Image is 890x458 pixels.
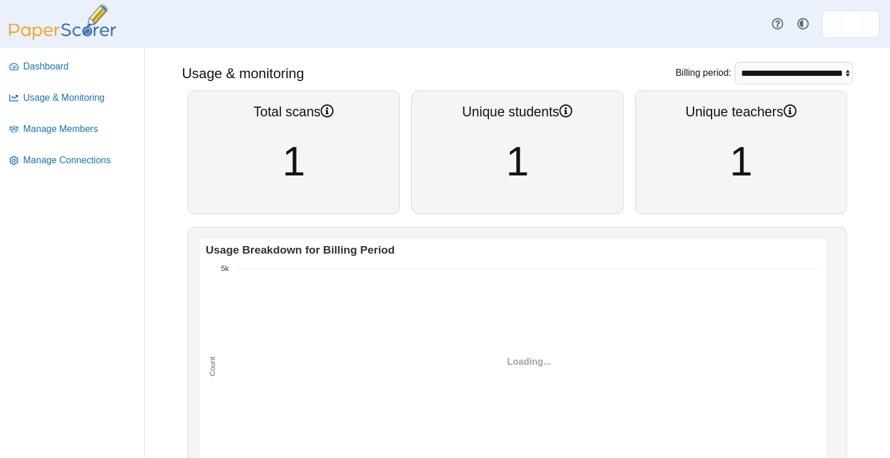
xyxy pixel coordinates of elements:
[822,10,880,38] a: ps.Cr07iTQyhowsecUX
[5,115,141,143] a: Manage Members
[221,264,229,273] text: 5k
[23,123,136,135] span: Manage Members
[23,91,136,104] span: Usage & Monitoring
[5,32,121,42] a: PaperScorer
[647,133,835,190] div: 1
[5,84,141,112] a: Usage & Monitoring
[5,53,141,80] a: Dashboard
[23,154,136,167] span: Manage Connections
[676,62,735,84] div: Billing period:
[424,102,611,121] div: Unique students
[206,244,395,256] text: Usage Breakdown for Billing Period
[647,102,835,121] div: Unique teachers
[5,146,141,174] a: Manage Connections
[424,133,611,190] div: 1
[507,357,551,367] span: Loading...
[841,15,860,34] img: ps.Cr07iTQyhowsecUX
[182,64,304,83] h1: Usage & monitoring
[200,133,388,190] div: 1
[23,60,136,73] span: Dashboard
[208,357,217,377] text: Count
[5,5,121,40] img: PaperScorer
[200,102,388,121] div: Total scans
[841,15,860,34] span: Chris Howatt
